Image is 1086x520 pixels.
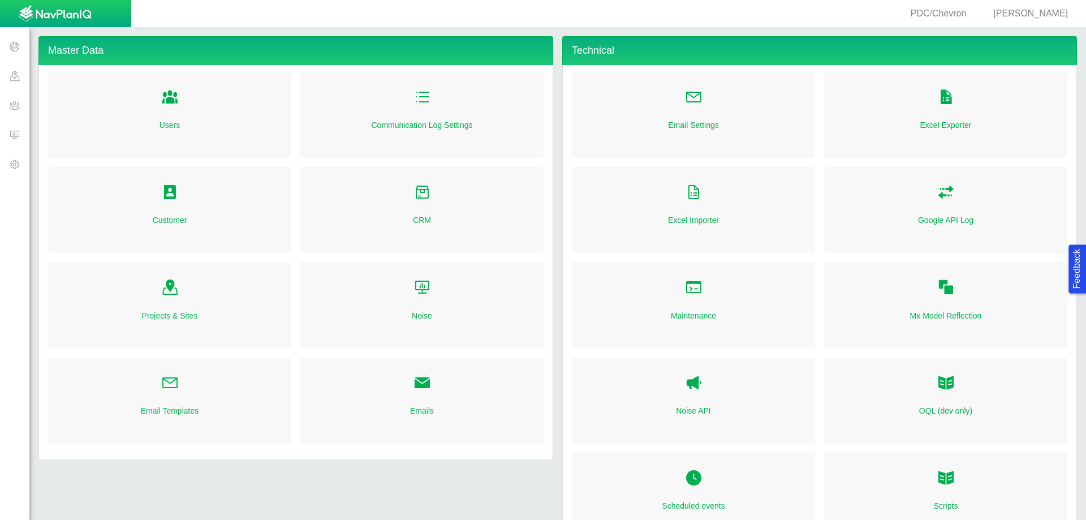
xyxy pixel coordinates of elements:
[572,72,815,158] div: Folder Open Icon Email Settings
[676,405,710,416] a: Noise API
[413,214,431,226] a: CRM
[824,72,1067,158] div: Folder Open Icon Excel Exporter
[937,85,955,110] a: Folder Open Icon
[1068,244,1086,293] button: Feedback
[685,85,703,110] a: Folder Open Icon
[685,466,703,491] a: Folder Open Icon
[911,8,967,18] span: PDC/Chevron
[980,7,1072,20] div: [PERSON_NAME]
[934,500,958,512] a: Scripts
[413,276,431,300] a: Folder Open Icon
[918,214,973,226] a: Google API Log
[572,358,815,444] div: Noise API Noise API
[824,167,1067,253] div: Folder Open Icon Google API Log
[161,181,179,205] a: Folder Open Icon
[161,85,179,110] a: Folder Open Icon
[824,262,1067,348] div: Folder Open Icon Mx Model Reflection
[572,262,815,348] div: Folder Open Icon Maintenance
[937,466,955,491] a: Folder Open Icon
[48,262,291,348] div: Folder Open Icon Projects & Sites
[412,310,432,321] a: Noise
[160,119,180,131] a: Users
[141,405,199,416] a: Email Templates
[668,214,719,226] a: Excel Importer
[562,36,1077,65] h4: Technical
[671,310,716,321] a: Maintenance
[48,167,291,253] div: Folder Open Icon Customer
[937,276,955,300] a: Folder Open Icon
[300,358,544,444] div: Folder Open Icon Emails
[413,371,431,396] a: Folder Open Icon
[937,371,955,396] a: OQL
[153,214,187,226] a: Customer
[19,5,92,23] img: UrbanGroupSolutionsTheme$USG_Images$logo.png
[685,371,703,396] a: Noise API
[668,119,718,131] a: Email Settings
[161,276,179,300] a: Folder Open Icon
[38,36,553,65] h4: Master Data
[142,310,198,321] a: Projects & Sites
[413,181,431,205] a: Folder Open Icon
[372,119,473,131] a: Communication Log Settings
[48,72,291,158] div: Folder Open Icon Users
[410,405,434,416] a: Emails
[910,310,982,321] a: Mx Model Reflection
[300,72,544,158] div: Folder Open Icon Communication Log Settings
[919,405,972,416] a: OQL (dev only)
[300,262,544,348] div: Folder Open Icon Noise
[161,371,179,396] a: Folder Open Icon
[685,181,703,205] a: Folder Open Icon
[413,85,431,110] a: Folder Open Icon
[685,276,703,300] a: Folder Open Icon
[937,181,955,205] a: Folder Open Icon
[920,119,971,131] a: Excel Exporter
[993,8,1068,18] span: [PERSON_NAME]
[48,358,291,444] div: Folder Open Icon Email Templates
[824,358,1067,444] div: OQL OQL (dev only)
[662,500,725,512] a: Scheduled events
[572,167,815,253] div: Folder Open Icon Excel Importer
[300,167,544,253] div: Folder Open Icon CRM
